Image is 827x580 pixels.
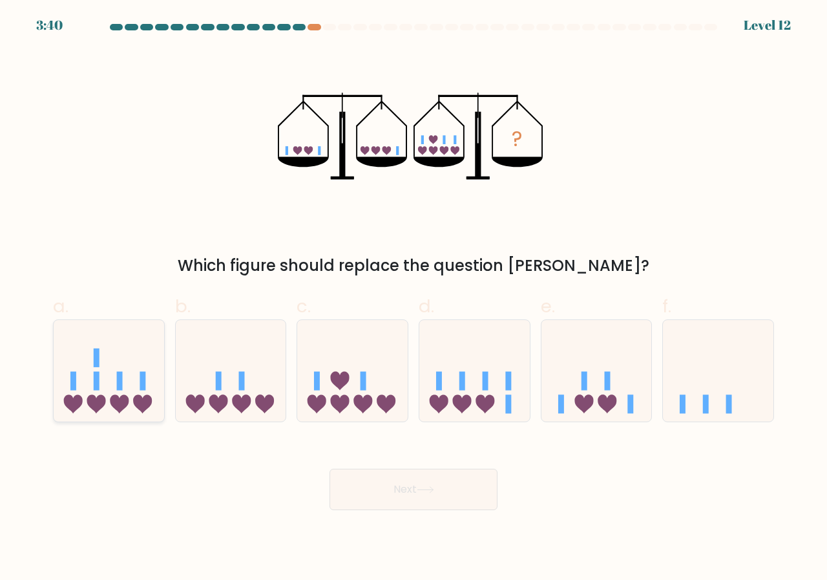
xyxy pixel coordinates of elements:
span: a. [53,294,68,319]
button: Next [330,469,497,510]
span: d. [419,294,434,319]
div: Which figure should replace the question [PERSON_NAME]? [61,254,766,277]
div: 3:40 [36,16,63,35]
span: c. [297,294,311,319]
span: f. [662,294,671,319]
div: Level 12 [744,16,791,35]
span: b. [175,294,191,319]
span: e. [541,294,555,319]
tspan: ? [512,125,522,153]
